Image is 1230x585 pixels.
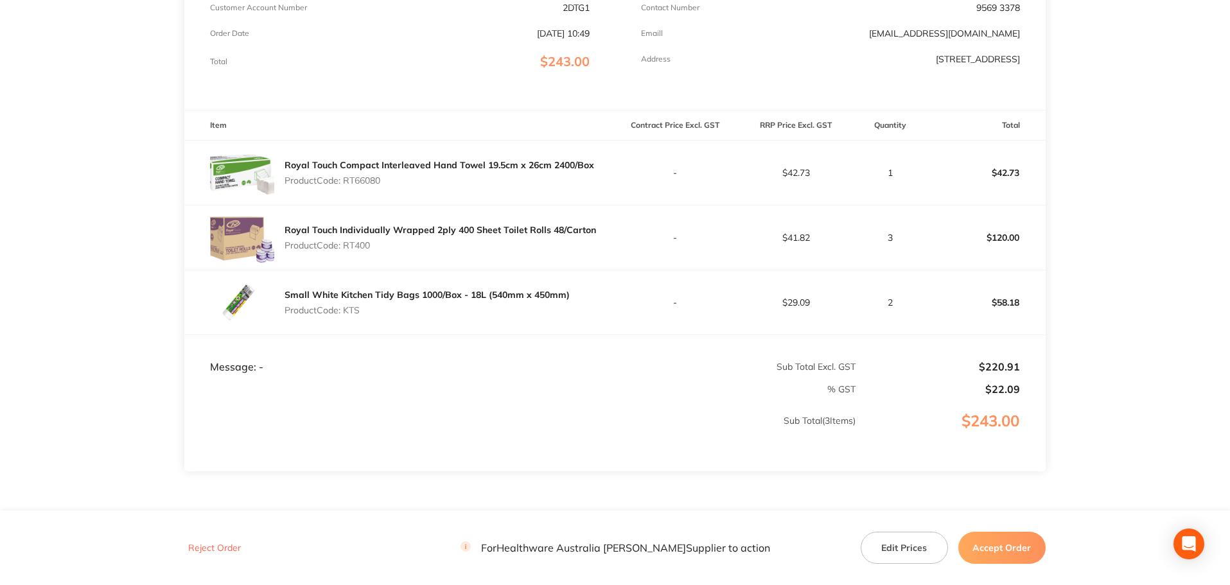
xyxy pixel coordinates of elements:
[184,335,615,373] td: Message: -
[210,29,249,38] p: Order Date
[210,205,274,270] img: dzdxNXFtcg
[210,141,274,205] img: cTlrNXZsZQ
[926,287,1045,318] p: $58.18
[185,384,856,394] p: % GST
[185,415,856,451] p: Sub Total ( 3 Items)
[857,168,924,178] p: 1
[1173,528,1204,559] div: Open Intercom Messenger
[537,28,590,39] p: [DATE] 10:49
[925,110,1046,141] th: Total
[461,542,770,554] p: For Healthware Australia [PERSON_NAME] Supplier to action
[615,110,736,141] th: Contract Price Excl. GST
[210,270,274,335] img: Mmc4d3RnZA
[641,3,699,12] p: Contact Number
[184,543,245,554] button: Reject Order
[736,168,856,178] p: $42.73
[184,110,615,141] th: Item
[736,232,856,243] p: $41.82
[285,289,570,301] a: Small White Kitchen Tidy Bags 1000/Box - 18L (540mm x 450mm)
[861,532,948,564] button: Edit Prices
[857,232,924,243] p: 3
[285,175,594,186] p: Product Code: RT66080
[976,3,1020,13] p: 9569 3378
[926,157,1045,188] p: $42.73
[616,362,856,372] p: Sub Total Excl. GST
[563,3,590,13] p: 2DTG1
[641,29,663,38] p: Emaill
[869,28,1020,39] a: [EMAIL_ADDRESS][DOMAIN_NAME]
[857,412,1045,456] p: $243.00
[285,159,594,171] a: Royal Touch Compact Interleaved Hand Towel 19.5cm x 26cm 2400/Box
[856,110,925,141] th: Quantity
[616,297,735,308] p: -
[641,55,671,64] p: Address
[926,222,1045,253] p: $120.00
[210,3,307,12] p: Customer Account Number
[616,232,735,243] p: -
[958,532,1046,564] button: Accept Order
[616,168,735,178] p: -
[857,383,1020,395] p: $22.09
[210,57,227,66] p: Total
[285,224,596,236] a: Royal Touch Individually Wrapped 2ply 400 Sheet Toilet Rolls 48/Carton
[857,361,1020,372] p: $220.91
[936,54,1020,64] p: [STREET_ADDRESS]
[285,240,596,250] p: Product Code: RT400
[540,53,590,69] span: $243.00
[735,110,856,141] th: RRP Price Excl. GST
[285,305,570,315] p: Product Code: KTS
[736,297,856,308] p: $29.09
[857,297,924,308] p: 2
